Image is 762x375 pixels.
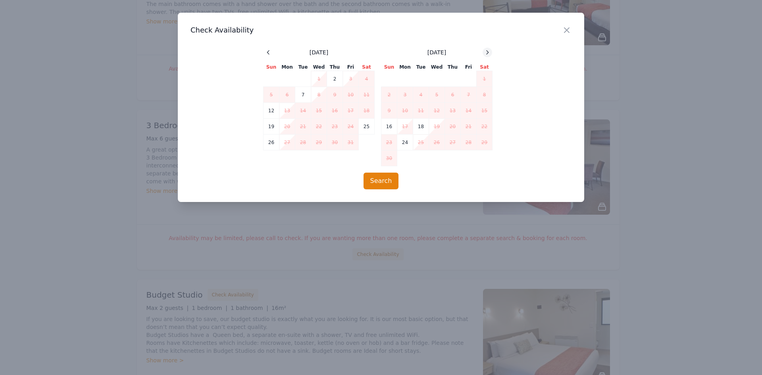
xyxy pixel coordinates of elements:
[311,63,327,71] th: Wed
[445,135,461,150] td: 27
[311,71,327,87] td: 1
[279,135,295,150] td: 27
[477,87,493,103] td: 8
[343,71,359,87] td: 3
[445,119,461,135] td: 20
[413,63,429,71] th: Tue
[264,135,279,150] td: 26
[413,103,429,119] td: 11
[381,119,397,135] td: 16
[413,135,429,150] td: 25
[343,87,359,103] td: 10
[311,103,327,119] td: 15
[461,63,477,71] th: Fri
[295,119,311,135] td: 21
[327,103,343,119] td: 16
[397,63,413,71] th: Mon
[295,87,311,103] td: 7
[413,119,429,135] td: 18
[429,63,445,71] th: Wed
[343,119,359,135] td: 24
[445,87,461,103] td: 6
[327,87,343,103] td: 9
[477,63,493,71] th: Sat
[343,103,359,119] td: 17
[310,48,328,56] span: [DATE]
[429,103,445,119] td: 12
[295,63,311,71] th: Tue
[359,71,375,87] td: 4
[397,135,413,150] td: 24
[461,135,477,150] td: 28
[327,119,343,135] td: 23
[359,87,375,103] td: 11
[364,173,399,189] button: Search
[397,119,413,135] td: 17
[279,87,295,103] td: 6
[343,63,359,71] th: Fri
[429,87,445,103] td: 5
[295,103,311,119] td: 14
[397,103,413,119] td: 10
[264,103,279,119] td: 12
[445,103,461,119] td: 13
[429,119,445,135] td: 19
[190,25,571,35] h3: Check Availability
[427,48,446,56] span: [DATE]
[381,103,397,119] td: 9
[445,63,461,71] th: Thu
[311,119,327,135] td: 22
[264,63,279,71] th: Sun
[264,119,279,135] td: 19
[327,63,343,71] th: Thu
[311,135,327,150] td: 29
[381,150,397,166] td: 30
[359,119,375,135] td: 25
[477,135,493,150] td: 29
[327,135,343,150] td: 30
[295,135,311,150] td: 28
[429,135,445,150] td: 26
[461,119,477,135] td: 21
[343,135,359,150] td: 31
[461,103,477,119] td: 14
[264,87,279,103] td: 5
[381,135,397,150] td: 23
[279,63,295,71] th: Mon
[477,119,493,135] td: 22
[359,63,375,71] th: Sat
[461,87,477,103] td: 7
[381,87,397,103] td: 2
[381,63,397,71] th: Sun
[327,71,343,87] td: 2
[413,87,429,103] td: 4
[397,87,413,103] td: 3
[359,103,375,119] td: 18
[311,87,327,103] td: 8
[477,103,493,119] td: 15
[477,71,493,87] td: 1
[279,103,295,119] td: 13
[279,119,295,135] td: 20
